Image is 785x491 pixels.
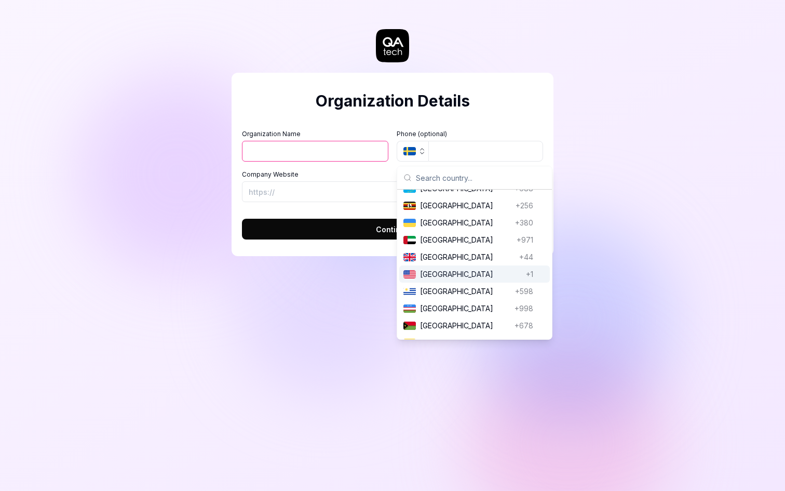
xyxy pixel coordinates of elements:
span: +598 [515,286,533,297]
span: +971 [517,234,533,245]
span: +998 [515,303,533,314]
div: Suggestions [397,190,552,339]
span: [GEOGRAPHIC_DATA] [420,217,511,228]
input: https:// [242,181,543,202]
span: [GEOGRAPHIC_DATA] [420,251,515,262]
label: Phone (optional) [397,129,543,139]
span: [GEOGRAPHIC_DATA] [420,234,512,245]
span: [GEOGRAPHIC_DATA] [420,200,511,211]
span: [GEOGRAPHIC_DATA] [420,286,511,297]
span: [GEOGRAPHIC_DATA] [420,320,510,331]
h2: Organization Details [242,89,543,113]
span: +678 [515,320,533,331]
span: +380 [515,217,533,228]
span: +58 [520,337,533,348]
span: [GEOGRAPHIC_DATA] [420,303,510,314]
span: [GEOGRAPHIC_DATA] [420,269,522,280]
button: Continue [242,219,543,240]
span: [GEOGRAPHIC_DATA] [420,337,516,348]
span: Continue [376,224,410,235]
span: +256 [516,200,533,211]
span: +44 [519,251,533,262]
label: Company Website [242,170,543,179]
input: Search country... [416,166,546,189]
span: +1 [526,269,533,280]
label: Organization Name [242,129,388,139]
